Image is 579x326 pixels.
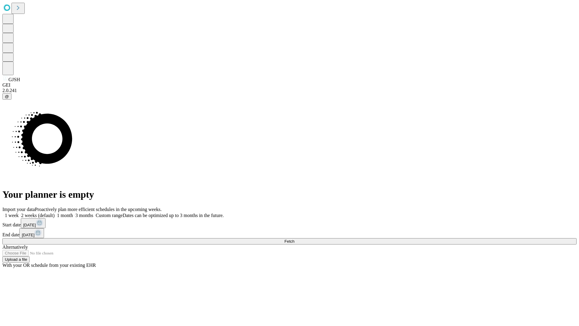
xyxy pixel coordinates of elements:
div: 2.0.241 [2,88,577,93]
span: Custom range [96,213,122,218]
button: @ [2,93,11,100]
button: Fetch [2,238,577,245]
span: 1 week [5,213,19,218]
div: GEI [2,82,577,88]
span: 2 weeks (default) [21,213,55,218]
span: [DATE] [22,233,34,237]
button: Upload a file [2,256,30,263]
span: 1 month [57,213,73,218]
div: Start date [2,218,577,228]
span: Alternatively [2,245,28,250]
h1: Your planner is empty [2,189,577,200]
span: [DATE] [23,223,36,227]
span: With your OR schedule from your existing EHR [2,263,96,268]
button: [DATE] [19,228,44,238]
span: GJSH [8,77,20,82]
span: Import your data [2,207,35,212]
span: 3 months [75,213,93,218]
div: End date [2,228,577,238]
span: Fetch [284,239,294,244]
span: Proactively plan more efficient schedules in the upcoming weeks. [35,207,162,212]
button: [DATE] [21,218,46,228]
span: Dates can be optimized up to 3 months in the future. [123,213,224,218]
span: @ [5,94,9,99]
